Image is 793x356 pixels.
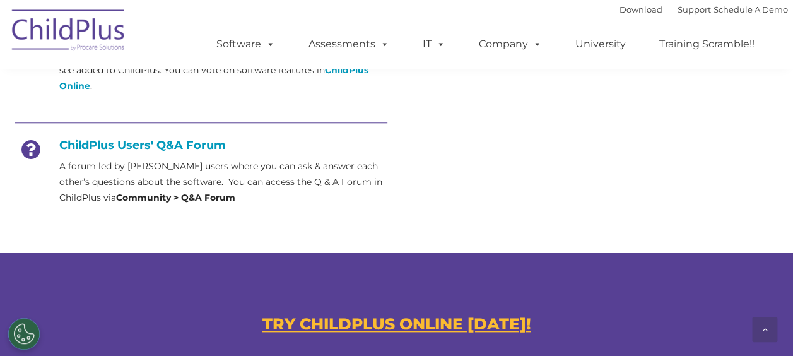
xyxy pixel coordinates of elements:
img: ChildPlus by Procare Solutions [6,1,132,64]
a: Assessments [296,32,402,57]
button: Cookies Settings [8,318,40,350]
a: Training Scramble!! [647,32,767,57]
p: Share and vote on ideas for enhancements and new features you’d like to see added to ChildPlus. Y... [59,47,387,94]
font: | [620,4,788,15]
strong: Community > Q&A Forum [116,192,235,203]
a: Download [620,4,662,15]
h4: ChildPlus Users' Q&A Forum [15,138,387,152]
a: Software [204,32,288,57]
a: Support [678,4,711,15]
a: Schedule A Demo [714,4,788,15]
a: University [563,32,638,57]
a: IT [410,32,458,57]
p: A forum led by [PERSON_NAME] users where you can ask & answer each other’s questions about the so... [59,158,387,206]
a: TRY CHILDPLUS ONLINE [DATE]! [262,314,531,333]
a: Company [466,32,555,57]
